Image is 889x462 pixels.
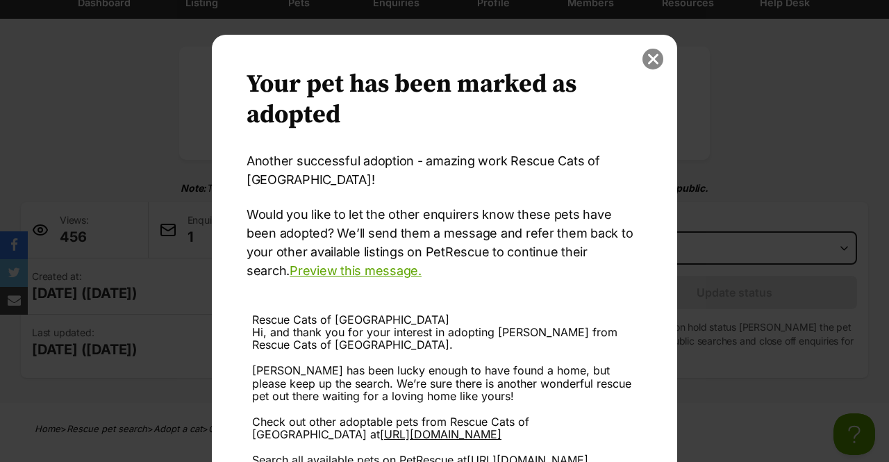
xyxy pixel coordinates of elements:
[380,427,501,441] a: [URL][DOMAIN_NAME]
[247,151,642,189] p: Another successful adoption - amazing work Rescue Cats of [GEOGRAPHIC_DATA]!
[252,313,449,327] span: Rescue Cats of [GEOGRAPHIC_DATA]
[247,205,642,280] p: Would you like to let the other enquirers know these pets have been adopted? We’ll send them a me...
[642,49,663,69] button: close
[247,69,642,131] h2: Your pet has been marked as adopted
[290,263,422,278] a: Preview this message.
